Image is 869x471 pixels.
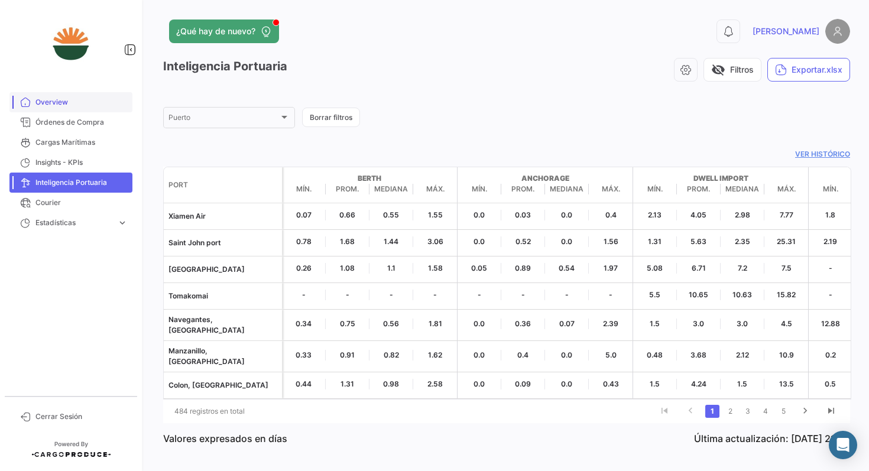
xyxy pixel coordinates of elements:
[809,290,852,300] span: -
[35,411,128,422] span: Cerrar Sesión
[41,14,100,73] img: 84678feb-1b5e-4564-82d7-047065c4a159.jpeg
[35,177,128,188] span: Inteligencia Portuaria
[764,263,808,274] span: 7.5
[369,236,413,247] span: 1.44
[757,401,774,421] li: page 4
[545,184,589,194] span: Mediana
[168,211,277,222] p: Xiamen Air
[677,350,721,360] span: 3.68
[545,236,589,247] span: 0.0
[369,379,413,389] span: 0.98
[501,290,545,300] span: -
[163,433,287,444] p: Valores expresados en días
[703,401,721,421] li: page 1
[9,92,132,112] a: Overview
[413,379,457,389] span: 2.58
[723,405,737,418] a: 2
[694,433,850,444] p: Última actualización: [DATE] 21:03
[458,263,501,274] span: 0.05
[774,401,792,421] li: page 5
[545,210,589,220] span: 0.0
[458,350,501,360] span: 0.0
[168,314,277,336] p: Navegantes, [GEOGRAPHIC_DATA]
[677,184,721,194] span: Prom.
[589,290,633,300] span: -
[35,217,112,228] span: Estadísticas
[168,180,188,190] span: Port
[9,112,132,132] a: Órdenes de Compra
[764,184,808,194] span: Máx.
[764,236,808,247] span: 25.31
[163,149,850,160] a: Ver histórico
[501,184,545,194] span: Prom.
[677,263,721,274] span: 6.71
[413,263,457,274] span: 1.58
[633,290,677,300] span: 5.5
[721,184,764,194] span: Mediana
[9,132,132,152] a: Cargas Marítimas
[721,263,764,274] span: 7.2
[458,173,633,184] strong: Anchorage
[326,379,369,389] span: 1.31
[545,350,589,360] span: 0.0
[711,63,725,77] span: visibility_off
[589,236,633,247] span: 1.56
[545,263,589,274] span: 0.54
[9,193,132,213] a: Courier
[282,236,326,247] span: 0.78
[739,401,757,421] li: page 3
[809,236,852,247] span: 2.19
[117,217,128,228] span: expand_more
[413,350,457,360] span: 1.62
[721,236,764,247] span: 2.35
[809,350,852,360] span: 0.2
[9,152,132,173] a: Insights - KPIs
[589,184,633,194] span: Máx.
[501,210,545,220] span: 0.03
[35,197,128,208] span: Courier
[679,405,702,418] a: go to previous page
[721,290,764,300] span: 10.63
[326,350,369,360] span: 0.91
[721,350,764,360] span: 2.12
[677,319,721,329] span: 3.0
[413,236,457,247] span: 3.06
[589,263,633,274] span: 1.97
[282,350,326,360] span: 0.33
[168,291,277,301] p: Tomakomai
[326,236,369,247] span: 1.68
[369,263,413,274] span: 1.1
[764,379,808,389] span: 13.5
[809,210,852,220] span: 1.8
[35,117,128,128] span: Órdenes de Compra
[633,210,677,220] span: 2.13
[9,173,132,193] a: Inteligencia Portuaria
[764,350,808,360] span: 10.9
[501,379,545,389] span: 0.09
[721,210,764,220] span: 2.98
[35,157,128,168] span: Insights - KPIs
[589,210,633,220] span: 0.4
[163,397,299,426] div: 484 registros en total
[633,173,808,184] strong: Dwell Import
[633,379,677,389] span: 1.5
[282,290,326,300] span: -
[326,290,369,300] span: -
[369,350,413,360] span: 0.82
[168,346,277,367] p: Manzanillo, [GEOGRAPHIC_DATA]
[501,319,545,329] span: 0.36
[168,115,279,124] span: Puerto
[282,210,326,220] span: 0.07
[633,236,677,247] span: 1.31
[168,380,277,391] p: Colon, [GEOGRAPHIC_DATA]
[326,210,369,220] span: 0.66
[169,20,279,43] button: ¿Qué hay de nuevo?
[809,184,852,194] span: Mín.
[35,137,128,148] span: Cargas Marítimas
[633,263,677,274] span: 5.08
[633,350,677,360] span: 0.48
[458,236,501,247] span: 0.0
[809,263,852,274] span: -
[809,379,852,389] span: 0.5
[413,210,457,220] span: 1.55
